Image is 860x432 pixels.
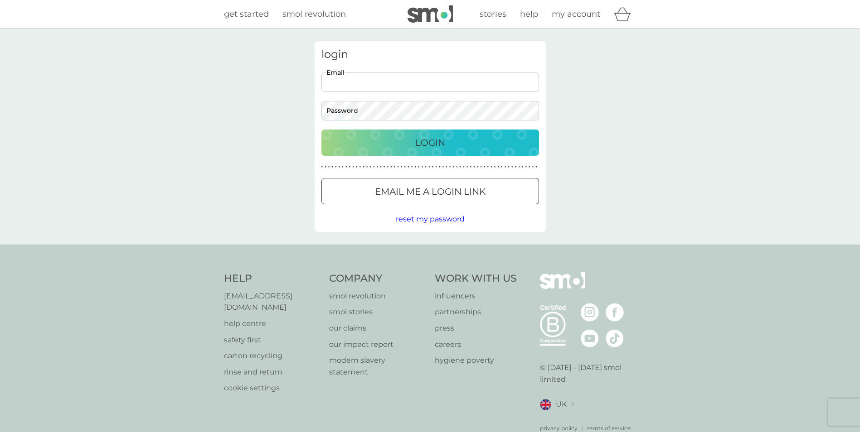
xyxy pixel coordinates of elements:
[415,135,445,150] p: Login
[535,165,537,169] p: ●
[520,9,538,19] span: help
[411,165,413,169] p: ●
[581,303,599,322] img: visit the smol Instagram page
[435,322,517,334] a: press
[329,355,426,378] a: modern slavery statement
[487,165,489,169] p: ●
[408,165,409,169] p: ●
[491,165,492,169] p: ●
[396,215,465,223] span: reset my password
[508,165,510,169] p: ●
[456,165,458,169] p: ●
[224,318,321,330] a: help centre
[556,398,567,410] span: UK
[224,8,269,21] a: get started
[463,165,465,169] p: ●
[480,8,506,21] a: stories
[518,165,520,169] p: ●
[329,272,426,286] h4: Company
[439,165,441,169] p: ●
[384,165,385,169] p: ●
[520,8,538,21] a: help
[345,165,347,169] p: ●
[321,165,323,169] p: ●
[522,165,524,169] p: ●
[377,165,379,169] p: ●
[352,165,354,169] p: ●
[224,382,321,394] p: cookie settings
[321,130,539,156] button: Login
[540,362,636,385] p: © [DATE] - [DATE] smol limited
[329,306,426,318] a: smol stories
[329,290,426,302] a: smol revolution
[460,165,462,169] p: ●
[331,165,333,169] p: ●
[335,165,337,169] p: ●
[435,339,517,350] a: careers
[435,306,517,318] a: partnerships
[349,165,351,169] p: ●
[480,9,506,19] span: stories
[473,165,475,169] p: ●
[224,290,321,313] p: [EMAIL_ADDRESS][DOMAIN_NAME]
[480,165,482,169] p: ●
[414,165,416,169] p: ●
[435,272,517,286] h4: Work With Us
[422,165,423,169] p: ●
[540,272,585,302] img: smol
[606,303,624,322] img: visit the smol Facebook page
[224,272,321,286] h4: Help
[329,322,426,334] p: our claims
[380,165,382,169] p: ●
[375,184,486,199] p: Email me a login link
[470,165,471,169] p: ●
[552,9,600,19] span: my account
[373,165,375,169] p: ●
[477,165,479,169] p: ●
[511,165,513,169] p: ●
[501,165,503,169] p: ●
[614,5,636,23] div: basket
[390,165,392,169] p: ●
[224,350,321,362] a: carton recycling
[394,165,396,169] p: ●
[363,165,364,169] p: ●
[494,165,496,169] p: ●
[328,165,330,169] p: ●
[606,329,624,347] img: visit the smol Tiktok page
[571,402,574,407] img: select a new location
[435,290,517,302] a: influencers
[356,165,358,169] p: ●
[387,165,389,169] p: ●
[329,339,426,350] p: our impact report
[552,8,600,21] a: my account
[224,334,321,346] a: safety first
[369,165,371,169] p: ●
[497,165,499,169] p: ●
[442,165,444,169] p: ●
[418,165,420,169] p: ●
[449,165,451,169] p: ●
[342,165,344,169] p: ●
[224,9,269,19] span: get started
[425,165,427,169] p: ●
[484,165,486,169] p: ●
[321,48,539,61] h3: login
[396,213,465,225] button: reset my password
[515,165,517,169] p: ●
[432,165,434,169] p: ●
[408,5,453,23] img: smol
[401,165,403,169] p: ●
[224,366,321,378] a: rinse and return
[366,165,368,169] p: ●
[282,8,346,21] a: smol revolution
[435,165,437,169] p: ●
